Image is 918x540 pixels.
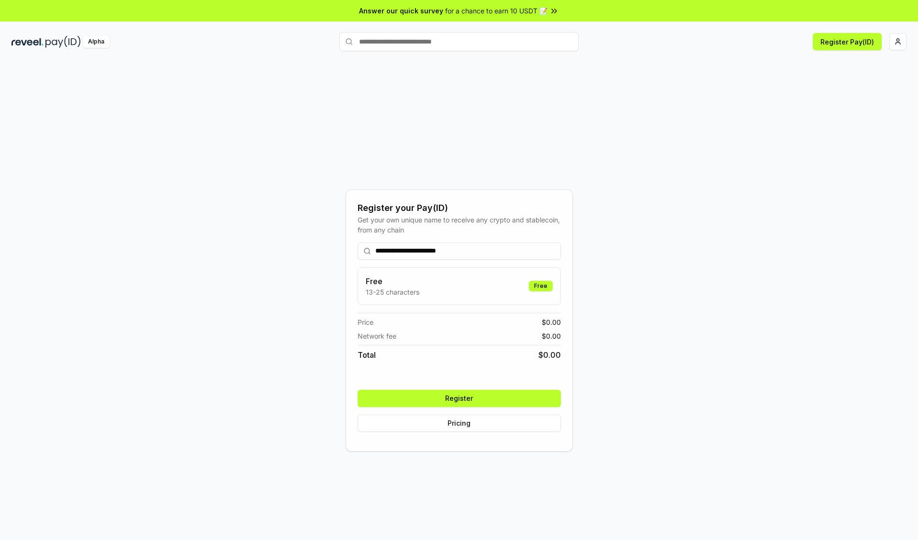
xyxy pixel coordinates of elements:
[366,287,419,297] p: 13-25 characters
[358,390,561,407] button: Register
[358,331,396,341] span: Network fee
[538,349,561,361] span: $ 0.00
[359,6,443,16] span: Answer our quick survey
[366,276,419,287] h3: Free
[358,317,373,327] span: Price
[445,6,547,16] span: for a chance to earn 10 USDT 📝
[83,36,109,48] div: Alpha
[542,331,561,341] span: $ 0.00
[358,349,376,361] span: Total
[358,215,561,235] div: Get your own unique name to receive any crypto and stablecoin, from any chain
[45,36,81,48] img: pay_id
[542,317,561,327] span: $ 0.00
[358,415,561,432] button: Pricing
[813,33,882,50] button: Register Pay(ID)
[358,201,561,215] div: Register your Pay(ID)
[529,281,553,291] div: Free
[11,36,44,48] img: reveel_dark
